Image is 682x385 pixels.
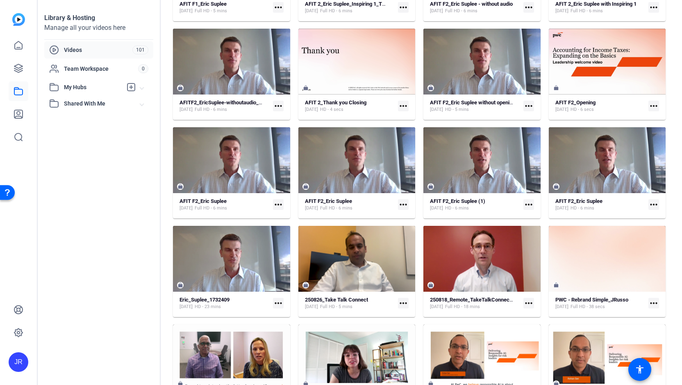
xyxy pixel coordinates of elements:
strong: AFIT F2_Eric Suplee - without audio [430,1,513,7]
a: AFIT F1_Eric Suplee[DATE]Full HD - 5 mins [180,1,270,14]
span: [DATE] [555,106,568,113]
span: Full HD - 5 mins [320,304,352,310]
mat-icon: more_horiz [273,199,284,210]
span: [DATE] [305,8,318,14]
span: Full HD - 38 secs [571,304,605,310]
mat-icon: more_horiz [648,199,659,210]
mat-expansion-panel-header: My Hubs [44,79,153,95]
span: [DATE] [305,304,318,310]
span: [DATE] [180,106,193,113]
span: Full HD - 6 mins [445,8,477,14]
span: [DATE] [305,205,318,212]
mat-icon: more_horiz [273,101,284,111]
mat-icon: more_horiz [398,199,409,210]
a: 250818_Remote_TakeTalkConnect_FinancialCrimes&AI_v2[DATE]Full HD - 18 mins [430,297,520,310]
span: [DATE] [430,304,443,310]
a: AFIT F2_Eric Suplee without opening closing[DATE]HD - 5 mins [430,99,520,113]
span: [DATE] [180,8,193,14]
img: blue-gradient.svg [12,13,25,26]
strong: AFIT F2_Eric Suplee without opening closing [430,99,533,106]
a: AFITF2_EricSuplee-withoutaudio_51705 (1)[DATE]Full HD - 6 mins [180,99,270,113]
span: [DATE] [555,304,568,310]
span: 0 [138,64,148,73]
span: Full HD - 6 mins [320,8,352,14]
mat-icon: more_horiz [648,2,659,13]
span: My Hubs [64,83,122,92]
strong: AFIT F1_Eric Suplee [180,1,227,7]
span: HD - 23 mins [195,304,221,310]
span: Full HD - 6 mins [571,8,603,14]
mat-icon: more_horiz [273,2,284,13]
a: AFIT F2_Eric Suplee[DATE]HD - 6 mins [555,198,646,212]
strong: AFIT 2_Eric Suplee with Inspiring 1 [555,1,637,7]
span: HD - 6 mins [445,205,469,212]
a: Eric_Suplee_1732409[DATE]HD - 23 mins [180,297,270,310]
span: Full HD - 5 mins [195,8,227,14]
mat-icon: more_horiz [398,298,409,308]
a: 250826_Take Talk Connect[DATE]Full HD - 5 mins [305,297,395,310]
a: AFIT 2_Thank you Closing[DATE]HD - 4 secs [305,99,395,113]
a: AFIT 2_Eric Suplee_Inspiring 1_TY slide[DATE]Full HD - 6 mins [305,1,395,14]
span: HD - 6 secs [571,106,594,113]
mat-icon: more_horiz [523,298,534,308]
strong: AFIT F2_Eric Suplee [555,198,602,204]
a: AFIT F2_Eric Suplee[DATE]Full HD - 6 mins [305,198,395,212]
strong: PWC - Rebrand Simple_JRusso [555,297,628,303]
mat-icon: accessibility [635,365,645,374]
span: HD - 5 mins [445,106,469,113]
mat-icon: more_horiz [523,2,534,13]
div: Manage all your videos here [44,23,153,33]
a: AFIT 2_Eric Suplee with Inspiring 1[DATE]Full HD - 6 mins [555,1,646,14]
span: Full HD - 18 mins [445,304,480,310]
span: HD - 6 mins [571,205,594,212]
span: [DATE] [430,106,443,113]
span: Full HD - 6 mins [195,106,227,113]
strong: 250818_Remote_TakeTalkConnect_FinancialCrimes&AI_v2 [430,297,569,303]
a: AFIT F2_Eric Suplee - without audio[DATE]Full HD - 6 mins [430,1,520,14]
mat-icon: more_horiz [523,101,534,111]
span: [DATE] [555,8,568,14]
span: Team Workspace [64,65,138,73]
span: HD - 4 secs [320,106,343,113]
strong: AFIT F2_Eric Suplee (1) [430,198,485,204]
strong: AFIT 2_Thank you Closing [305,99,366,106]
mat-expansion-panel-header: Shared With Me [44,95,153,112]
strong: 250826_Take Talk Connect [305,297,368,303]
strong: AFIT F2_Eric Suplee [305,198,352,204]
span: [DATE] [430,205,443,212]
mat-icon: more_horiz [398,101,409,111]
span: Full HD - 6 mins [195,205,227,212]
a: AFIT F2_Eric Suplee (1)[DATE]HD - 6 mins [430,198,520,212]
span: [DATE] [305,106,318,113]
div: JR [9,352,28,372]
span: [DATE] [430,8,443,14]
strong: AFITF2_EricSuplee-withoutaudio_51705 (1) [180,99,281,106]
mat-icon: more_horiz [523,199,534,210]
strong: AFIT F2_Eric Suplee [180,198,227,204]
mat-icon: more_horiz [648,101,659,111]
mat-icon: more_horiz [398,2,409,13]
span: Full HD - 6 mins [320,205,352,212]
a: PWC - Rebrand Simple_JRusso[DATE]Full HD - 38 secs [555,297,646,310]
strong: Eric_Suplee_1732409 [180,297,230,303]
a: AFIT F2_Opening[DATE]HD - 6 secs [555,99,646,113]
span: 101 [132,45,148,54]
strong: AFIT F2_Opening [555,99,596,106]
span: [DATE] [555,205,568,212]
mat-icon: more_horiz [648,298,659,308]
span: Videos [64,46,132,54]
strong: AFIT 2_Eric Suplee_Inspiring 1_TY slide [305,1,398,7]
div: Library & Hosting [44,13,153,23]
span: [DATE] [180,304,193,310]
mat-icon: more_horiz [273,298,284,308]
a: AFIT F2_Eric Suplee[DATE]Full HD - 6 mins [180,198,270,212]
span: [DATE] [180,205,193,212]
span: Shared With Me [64,99,140,108]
